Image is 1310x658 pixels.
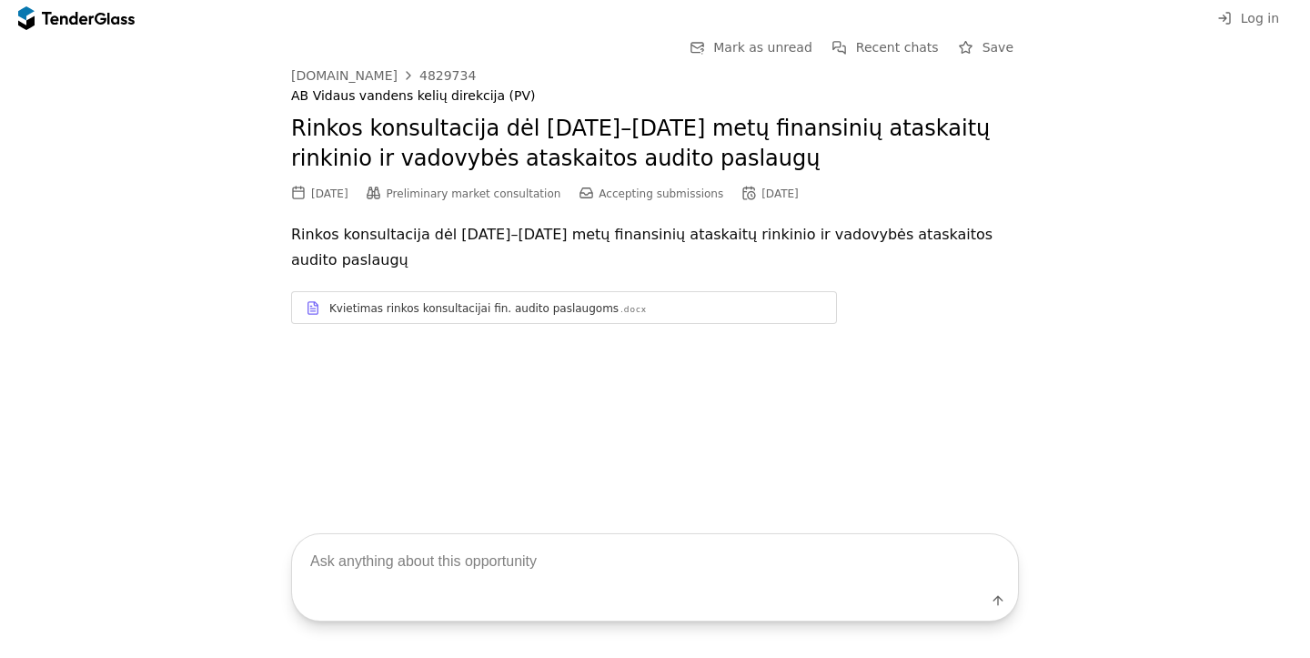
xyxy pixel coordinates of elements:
[291,291,837,324] a: Kvietimas rinkos konsultacijai fin. audito paslaugoms.docx
[599,187,723,200] span: Accepting submissions
[291,88,1019,104] div: AB Vidaus vandens kelių direkcija (PV)
[291,69,398,82] div: [DOMAIN_NAME]
[419,69,476,82] div: 4829734
[827,36,944,59] button: Recent chats
[291,114,1019,175] h2: Rinkos konsultacija dėl [DATE]–[DATE] metų finansinių ataskaitų rinkinio ir vadovybės ataskaitos ...
[713,40,812,55] span: Mark as unread
[329,301,619,316] div: Kvietimas rinkos konsultacijai fin. audito paslaugoms
[684,36,818,59] button: Mark as unread
[953,36,1019,59] button: Save
[387,187,561,200] span: Preliminary market consultation
[982,40,1013,55] span: Save
[856,40,939,55] span: Recent chats
[620,304,647,316] div: .docx
[1212,7,1285,30] button: Log in
[291,68,476,83] a: [DOMAIN_NAME]4829734
[291,222,1019,273] p: Rinkos konsultacija dėl [DATE]–[DATE] metų finansinių ataskaitų rinkinio ir vadovybės ataskaitos ...
[1241,11,1279,25] span: Log in
[761,187,799,200] div: [DATE]
[311,187,348,200] div: [DATE]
